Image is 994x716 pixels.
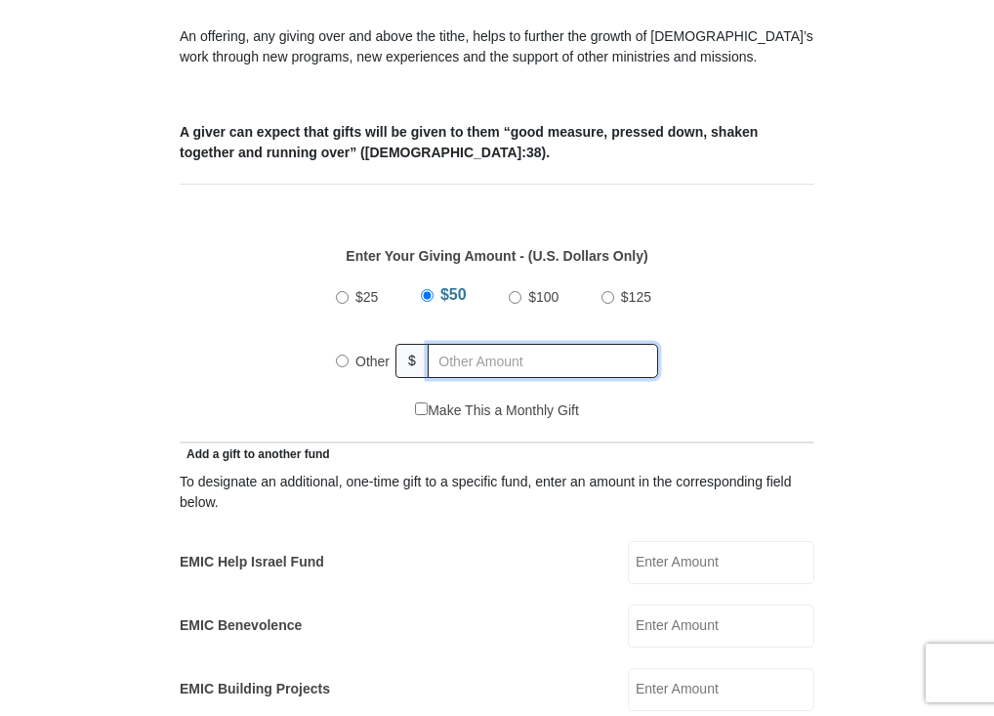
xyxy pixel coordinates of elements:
span: Other [355,354,390,369]
p: An offering, any giving over and above the tithe, helps to further the growth of [DEMOGRAPHIC_DAT... [180,26,814,67]
input: Enter Amount [628,668,814,711]
label: Make This a Monthly Gift [415,400,579,421]
div: To designate an additional, one-time gift to a specific fund, enter an amount in the correspondin... [180,472,814,513]
label: EMIC Benevolence [180,615,302,636]
span: $ [395,344,429,378]
input: Make This a Monthly Gift [415,402,428,415]
span: $125 [621,289,651,305]
span: $50 [440,286,467,303]
span: Add a gift to another fund [180,447,330,461]
label: EMIC Help Israel Fund [180,552,324,572]
input: Other Amount [428,344,658,378]
strong: Enter Your Giving Amount - (U.S. Dollars Only) [346,248,647,264]
b: A giver can expect that gifts will be given to them “good measure, pressed down, shaken together ... [180,124,758,160]
span: $25 [355,289,378,305]
label: EMIC Building Projects [180,679,330,699]
input: Enter Amount [628,605,814,648]
input: Enter Amount [628,541,814,584]
span: $100 [528,289,559,305]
